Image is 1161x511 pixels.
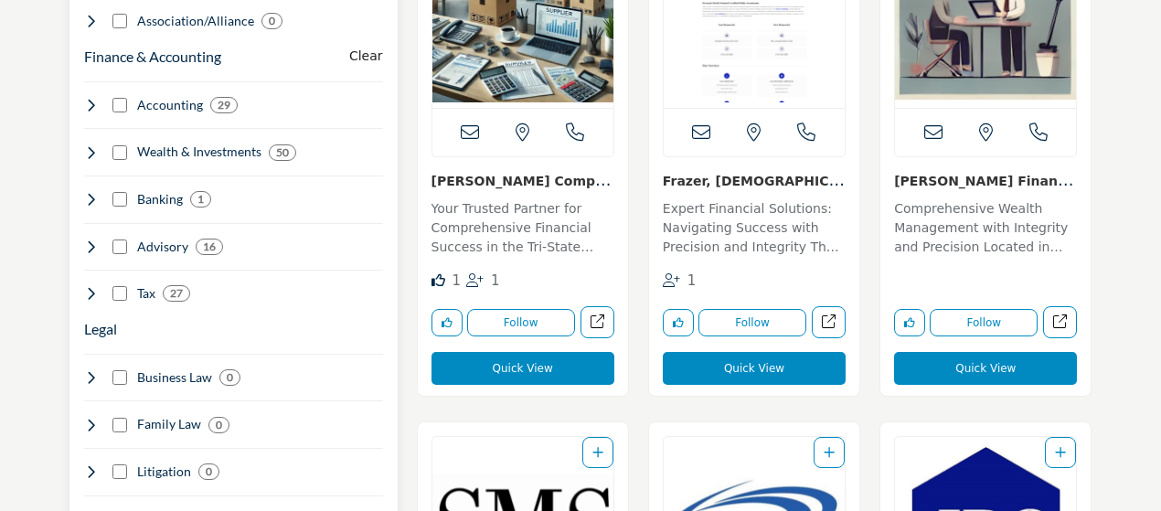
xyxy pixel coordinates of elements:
[227,371,233,384] b: 0
[208,417,229,433] div: 0 Results For Family Law
[431,273,445,287] i: Like
[349,47,383,66] buton: Clear
[431,309,463,336] button: Like listing
[112,370,127,385] input: Select Business Law checkbox
[466,271,500,292] div: Followers
[137,415,201,433] h4: Family Law: Expert guidance and recommendations to improve business operations and achieve strate...
[812,306,846,338] a: Open frazer-evangelista-sahni-company-llc in new tab
[687,272,697,289] span: 1
[197,193,204,206] b: 1
[431,352,614,385] button: Quick View
[431,195,614,261] a: Your Trusted Partner for Comprehensive Financial Success in the Tri-State Area With over three de...
[698,309,806,336] button: Follow
[190,191,211,208] div: 1 Results For Banking
[663,199,846,261] p: Expert Financial Solutions: Navigating Success with Precision and Integrity The firm is a disting...
[663,171,846,190] h3: Frazer, Evangelista, Sahni & Company, LLC
[894,171,1077,190] h3: Spinelli Financial Advisors
[452,272,461,289] span: 1
[894,352,1077,385] button: Quick View
[663,195,846,261] a: Expert Financial Solutions: Navigating Success with Precision and Integrity The firm is a disting...
[112,418,127,432] input: Select Family Law checkbox
[170,287,183,300] b: 27
[663,352,846,385] button: Quick View
[467,309,575,336] button: Follow
[163,285,190,302] div: 27 Results For Tax
[203,240,216,253] b: 16
[137,96,203,114] h4: Accounting: Financial statements, bookkeeping, auditing
[894,195,1077,261] a: Comprehensive Wealth Management with Integrity and Precision Located in [PERSON_NAME][GEOGRAPHIC_...
[894,309,925,336] button: Like listing
[269,15,275,27] b: 0
[84,318,117,340] button: Legal
[112,14,127,28] input: Select Association/Alliance checkbox
[894,199,1077,261] p: Comprehensive Wealth Management with Integrity and Precision Located in [PERSON_NAME][GEOGRAPHIC_...
[261,13,282,29] div: 0 Results For Association/Alliance
[219,369,240,386] div: 0 Results For Business Law
[137,238,188,256] h4: Advisory: Advisory services provided by CPA firms
[137,12,254,30] h4: Association/Alliance: Membership/trade associations and CPA firm alliances
[137,463,191,481] h4: Litigation: Strategic financial guidance and consulting services to help businesses optimize perf...
[216,419,222,431] b: 0
[930,309,1038,336] button: Follow
[137,368,212,387] h4: Business Law: Recording, analyzing, and reporting financial transactions to maintain accurate bus...
[491,272,500,289] span: 1
[84,46,221,68] button: Finance & Accounting
[112,192,127,207] input: Select Banking checkbox
[137,190,183,208] h4: Banking: Banking, lending. merchant services
[210,97,238,113] div: 29 Results For Accounting
[218,99,230,112] b: 29
[112,464,127,479] input: Select Litigation checkbox
[196,239,223,255] div: 16 Results For Advisory
[1055,445,1066,460] a: Add To List
[663,271,697,292] div: Followers
[431,199,614,261] p: Your Trusted Partner for Comprehensive Financial Success in the Tri-State Area With over three de...
[824,445,835,460] a: Add To List
[112,240,127,254] input: Select Advisory checkbox
[663,309,694,336] button: Like listing
[269,144,296,161] div: 50 Results For Wealth & Investments
[276,146,289,159] b: 50
[112,286,127,301] input: Select Tax checkbox
[592,445,603,460] a: Add To List
[137,284,155,303] h4: Tax: Business and individual tax services
[206,465,212,478] b: 0
[431,171,614,190] h3: Kinney Company LLC (formerly Jampol Kinney)
[137,143,261,161] h4: Wealth & Investments: Wealth management, retirement planning, investing strategies
[112,98,127,112] input: Select Accounting checkbox
[112,145,127,160] input: Select Wealth & Investments checkbox
[580,306,614,338] a: Open kinney-company-llc-formerly-jampol-kinney in new tab
[1043,306,1077,338] a: Open spinelli-financial-advisors in new tab
[198,463,219,480] div: 0 Results For Litigation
